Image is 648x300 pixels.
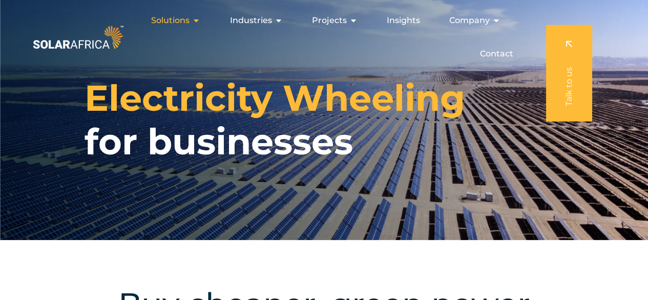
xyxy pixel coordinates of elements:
nav: Menu [126,10,521,64]
a: Insights [386,14,420,27]
span: Electricity Wheeling [85,76,465,120]
span: Projects [311,14,346,27]
span: Industries [229,14,271,27]
a: Contact [479,48,513,60]
span: Solutions [151,14,190,27]
h1: for businesses [85,76,465,164]
div: Menu Toggle [126,10,521,64]
span: Company [449,14,489,27]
